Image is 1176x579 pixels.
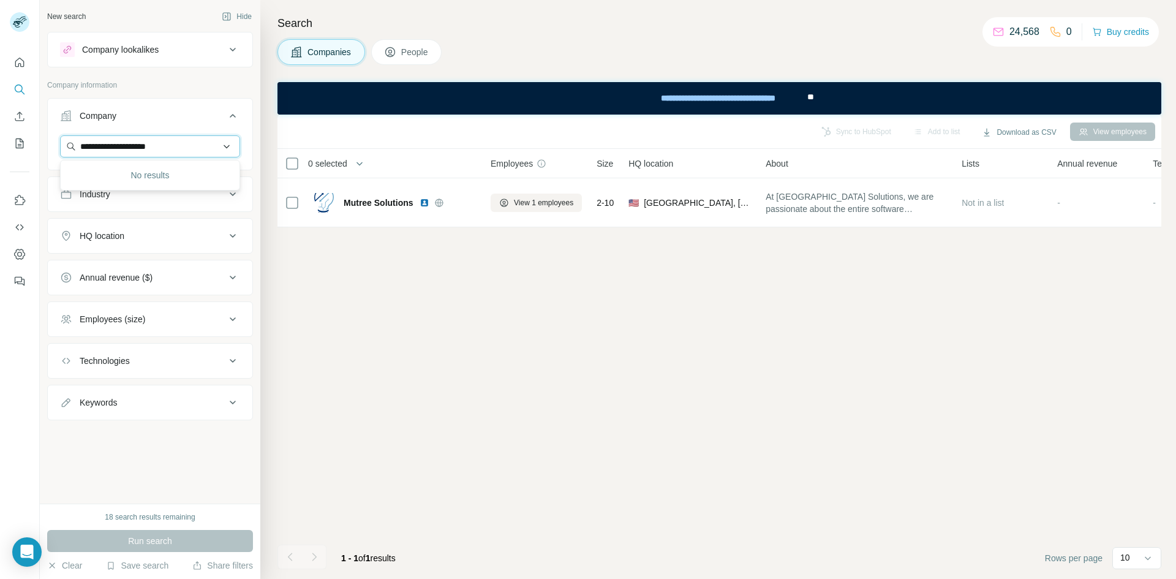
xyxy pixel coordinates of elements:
button: Hide [213,7,260,26]
button: HQ location [48,221,252,251]
div: Open Intercom Messenger [12,537,42,567]
button: Employees (size) [48,305,252,334]
div: Employees (size) [80,313,145,325]
span: 🇺🇸 [628,197,639,209]
div: Annual revenue ($) [80,271,153,284]
button: Share filters [192,559,253,572]
button: Technologies [48,346,252,376]
span: of [358,553,366,563]
button: Company lookalikes [48,35,252,64]
button: Clear [47,559,82,572]
span: Not in a list [962,198,1004,208]
div: Company [80,110,116,122]
button: Company [48,101,252,135]
span: - [1057,198,1060,208]
div: Company lookalikes [82,44,159,56]
button: Use Surfe API [10,216,29,238]
h4: Search [277,15,1161,32]
span: About [766,157,788,170]
span: Companies [307,46,352,58]
span: People [401,46,429,58]
span: - [1153,198,1156,208]
img: Logo of Mutree Solutions [314,193,334,213]
div: New search [47,11,86,22]
button: Use Surfe on LinkedIn [10,189,29,211]
button: Feedback [10,270,29,292]
button: Search [10,78,29,100]
iframe: Banner [277,82,1161,115]
button: Keywords [48,388,252,417]
div: HQ location [80,230,124,242]
button: View 1 employees [491,194,582,212]
span: Size [597,157,613,170]
button: Annual revenue ($) [48,263,252,292]
button: Dashboard [10,243,29,265]
button: Quick start [10,51,29,74]
button: Enrich CSV [10,105,29,127]
span: results [341,553,396,563]
span: 0 selected [308,157,347,170]
div: Keywords [80,396,117,409]
span: Lists [962,157,979,170]
span: 1 [366,553,371,563]
span: View 1 employees [514,197,573,208]
div: Technologies [80,355,130,367]
button: Industry [48,180,252,209]
button: My lists [10,132,29,154]
img: LinkedIn logo [420,198,429,208]
p: 24,568 [1009,25,1039,39]
div: 18 search results remaining [105,512,195,523]
span: Rows per page [1045,552,1102,564]
span: Employees [491,157,533,170]
span: [GEOGRAPHIC_DATA], [US_STATE] [644,197,751,209]
p: 10 [1120,551,1130,564]
div: Industry [80,188,110,200]
button: Save search [106,559,168,572]
span: HQ location [628,157,673,170]
button: Buy credits [1092,23,1149,40]
p: Company information [47,80,253,91]
button: Download as CSV [973,123,1065,142]
div: No results [63,163,237,187]
span: At [GEOGRAPHIC_DATA] Solutions, we are passionate about the entire software development cycle. We... [766,191,947,215]
p: 0 [1066,25,1072,39]
span: 2-10 [597,197,614,209]
span: 1 - 1 [341,553,358,563]
span: Annual revenue [1057,157,1117,170]
span: Mutree Solutions [344,197,413,209]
